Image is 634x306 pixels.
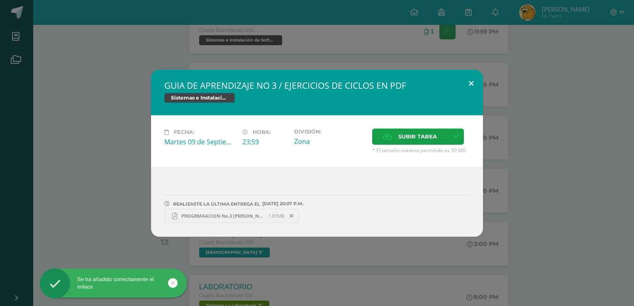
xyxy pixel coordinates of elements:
[253,129,271,135] span: Hora:
[459,70,483,98] button: Close (Esc)
[177,213,268,219] span: PROGRMAACION No.3 [PERSON_NAME] COC.pdf
[285,211,299,221] span: Remover entrega
[164,209,299,223] a: PROGRMAACION No.3 [PERSON_NAME] COC.pdf 1.01MB
[164,137,236,146] div: Martes 09 de Septiembre
[242,137,288,146] div: 23:59
[268,213,284,219] span: 1.01MB
[294,129,366,135] label: División:
[164,80,470,91] h2: GUIA DE APRENDIZAJE NO 3 / EJERCICIOS DE CICLOS EN PDF
[174,129,194,135] span: Fecha:
[173,201,260,207] span: REALIZASTE LA ÚLTIMA ENTREGA EL
[164,93,235,103] span: Sistemas e Instalación de Software (Desarrollo de Software)
[372,147,470,154] span: * El tamaño máximo permitido es 50 MB
[40,276,187,291] div: Se ha añadido correctamente el enlace
[398,129,437,144] span: Subir tarea
[294,137,366,146] div: Zona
